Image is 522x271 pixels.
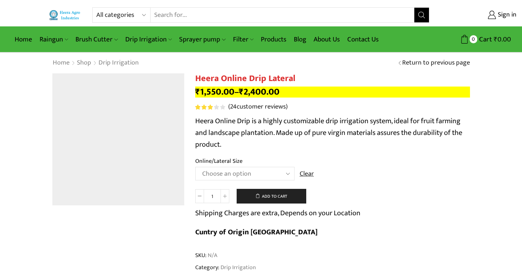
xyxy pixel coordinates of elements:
[52,73,184,205] img: Heera Online Drip Lateral 3
[175,31,229,48] a: Sprayer pump
[195,105,214,110] span: Rated out of 5 based on customer ratings
[229,31,257,48] a: Filter
[11,31,36,48] a: Home
[98,58,139,68] a: Drip Irrigation
[122,31,175,48] a: Drip Irrigation
[470,35,477,43] span: 0
[77,58,92,68] a: Shop
[344,31,382,48] a: Contact Us
[237,189,306,204] button: Add to cart
[195,84,234,99] bdi: 1,550.00
[195,105,226,110] span: 24
[195,105,225,110] div: Rated 3.08 out of 5
[290,31,310,48] a: Blog
[239,84,279,99] bdi: 2,400.00
[414,8,429,22] button: Search button
[496,10,517,20] span: Sign in
[195,84,200,99] span: ₹
[310,31,344,48] a: About Us
[52,58,70,68] a: Home
[195,115,470,150] p: Heera Online Drip is a highly customizable drip irrigation system, ideal for fruit farming and la...
[228,102,288,112] a: (24customer reviews)
[230,101,237,112] span: 24
[195,207,360,219] p: Shipping Charges are extra, Depends on your Location
[437,33,511,46] a: 0 Cart ₹0.00
[440,8,517,22] a: Sign in
[239,84,244,99] span: ₹
[300,169,314,179] a: Clear options
[36,31,72,48] a: Raingun
[257,31,290,48] a: Products
[195,87,470,98] p: –
[477,34,492,44] span: Cart
[151,8,415,22] input: Search for...
[402,58,470,68] a: Return to previous page
[195,73,470,84] h1: Heera Online Drip Lateral
[52,58,139,68] nav: Breadcrumb
[195,251,470,260] span: SKU:
[494,34,511,45] bdi: 0.00
[195,226,318,238] b: Cuntry of Origin [GEOGRAPHIC_DATA]
[494,34,497,45] span: ₹
[204,189,221,203] input: Product quantity
[207,251,217,260] span: N/A
[72,31,121,48] a: Brush Cutter
[195,157,243,165] label: Online/Lateral Size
